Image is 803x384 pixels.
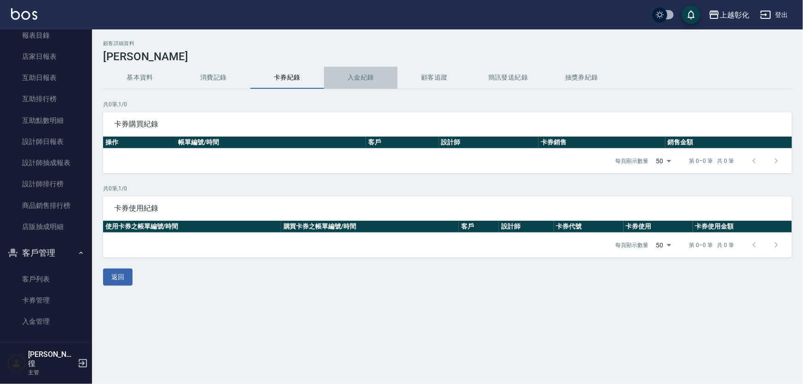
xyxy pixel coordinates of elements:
button: 顧客追蹤 [398,67,471,89]
a: 設計師抽成報表 [4,152,88,173]
button: 入金紀錄 [324,67,398,89]
div: 上越彰化 [720,9,749,21]
h2: 顧客詳細資料 [103,40,792,46]
p: 每頁顯示數量 [616,157,649,165]
a: 互助日報表 [4,67,88,88]
button: save [682,6,700,24]
p: 主管 [28,368,75,377]
th: 購買卡券之帳單編號/時間 [281,221,459,233]
p: 共 0 筆, 1 / 0 [103,184,792,193]
a: 設計師日報表 [4,131,88,152]
th: 帳單編號/時間 [176,137,366,149]
th: 卡券使用 [624,221,693,233]
a: 報表目錄 [4,25,88,46]
img: Logo [11,8,37,20]
th: 客戶 [459,221,499,233]
th: 卡券使用金額 [693,221,792,233]
th: 設計師 [499,221,554,233]
th: 銷售金額 [665,137,792,149]
div: 50 [653,233,675,258]
a: 店販抽成明細 [4,216,88,237]
a: 入金管理 [4,311,88,332]
button: 基本資料 [103,67,177,89]
button: 消費記錄 [177,67,250,89]
p: 共 0 筆, 1 / 0 [103,100,792,109]
a: 卡券管理 [4,290,88,311]
div: 50 [653,149,675,173]
th: 操作 [103,137,176,149]
th: 設計師 [439,137,539,149]
th: 客戶 [366,137,439,149]
span: 卡券購買紀錄 [114,120,781,129]
th: 使用卡券之帳單編號/時間 [103,221,281,233]
span: 卡券使用紀錄 [114,204,781,213]
a: 設計師排行榜 [4,173,88,195]
button: 員工及薪資 [4,336,88,360]
button: 卡券紀錄 [250,67,324,89]
h5: [PERSON_NAME]徨 [28,350,75,368]
p: 第 0–0 筆 共 0 筆 [689,157,734,165]
button: 登出 [757,6,792,23]
button: 上越彰化 [705,6,753,24]
a: 互助排行榜 [4,88,88,109]
button: 抽獎券紀錄 [545,67,618,89]
a: 客戶列表 [4,269,88,290]
p: 第 0–0 筆 共 0 筆 [689,241,734,249]
a: 店家日報表 [4,46,88,67]
button: 簡訊發送紀錄 [471,67,545,89]
p: 每頁顯示數量 [616,241,649,249]
a: 商品銷售排行榜 [4,195,88,216]
button: 客戶管理 [4,241,88,265]
h3: [PERSON_NAME] [103,50,792,63]
a: 互助點數明細 [4,110,88,131]
button: 返回 [103,269,133,286]
img: Person [7,354,26,373]
th: 卡券代號 [554,221,624,233]
th: 卡券銷售 [538,137,665,149]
